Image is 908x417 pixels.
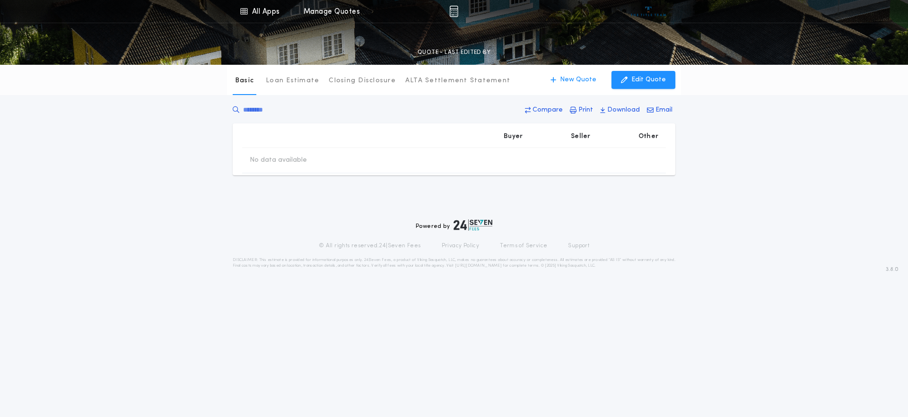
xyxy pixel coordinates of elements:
[560,75,596,85] p: New Quote
[571,132,591,141] p: Seller
[611,71,675,89] button: Edit Quote
[567,102,596,119] button: Print
[242,148,314,173] td: No data available
[405,76,510,86] p: ALTA Settlement Statement
[233,257,675,269] p: DISCLAIMER: This estimate is provided for informational purposes only. 24|Seven Fees, a product o...
[568,242,589,250] a: Support
[418,48,490,57] p: QUOTE - LAST EDITED BY
[454,219,492,231] img: logo
[597,102,643,119] button: Download
[319,242,421,250] p: © All rights reserved. 24|Seven Fees
[442,242,480,250] a: Privacy Policy
[500,242,547,250] a: Terms of Service
[644,102,675,119] button: Email
[449,6,458,17] img: img
[416,219,492,231] div: Powered by
[631,75,666,85] p: Edit Quote
[266,76,319,86] p: Loan Estimate
[886,265,899,274] span: 3.8.0
[541,71,606,89] button: New Quote
[607,105,640,115] p: Download
[638,132,658,141] p: Other
[655,105,672,115] p: Email
[578,105,593,115] p: Print
[533,105,563,115] p: Compare
[329,76,396,86] p: Closing Disclosure
[631,7,666,16] img: vs-icon
[235,76,254,86] p: Basic
[522,102,566,119] button: Compare
[504,132,523,141] p: Buyer
[455,264,502,268] a: [URL][DOMAIN_NAME]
